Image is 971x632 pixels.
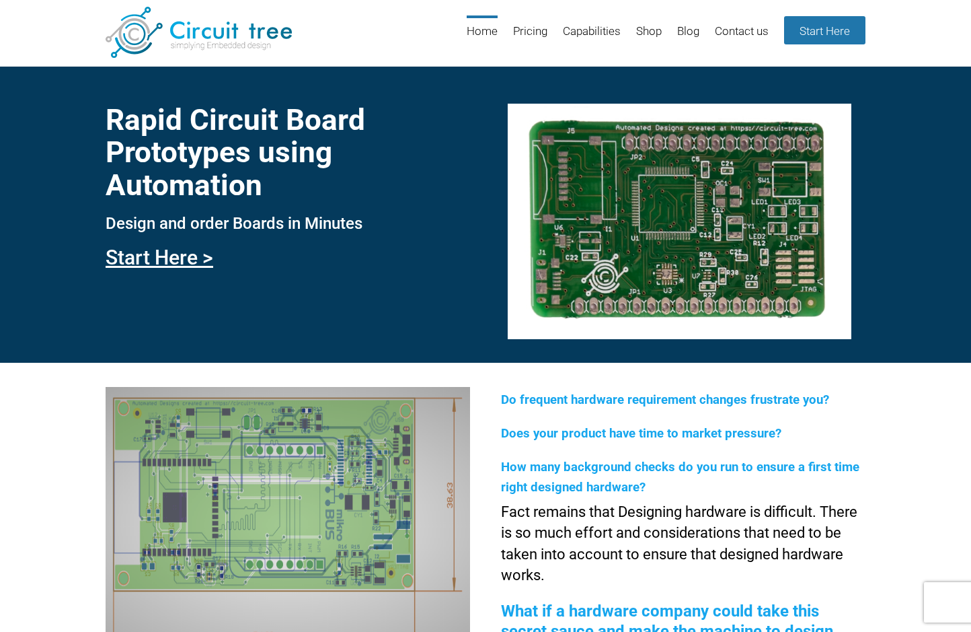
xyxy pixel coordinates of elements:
span: Does your product have time to market pressure? [501,426,781,441]
h1: Rapid Circuit Board Prototypes using Automation [106,104,470,201]
a: Blog [677,15,699,59]
span: How many background checks do you run to ensure a first time right designed hardware? [501,460,859,495]
a: Pricing [513,15,547,59]
a: Contact us [715,15,769,59]
a: Start Here [784,16,865,44]
p: Fact remains that Designing hardware is difficult. There is so much effort and considerations tha... [501,501,865,586]
a: Start Here > [106,246,213,269]
span: Do frequent hardware requirement changes frustrate you? [501,392,829,407]
img: Circuit Tree [106,7,292,58]
a: Capabilities [563,15,621,59]
h3: Design and order Boards in Minutes [106,215,470,232]
a: Shop [636,15,662,59]
a: Home [467,15,498,59]
iframe: chat widget [915,578,958,619]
